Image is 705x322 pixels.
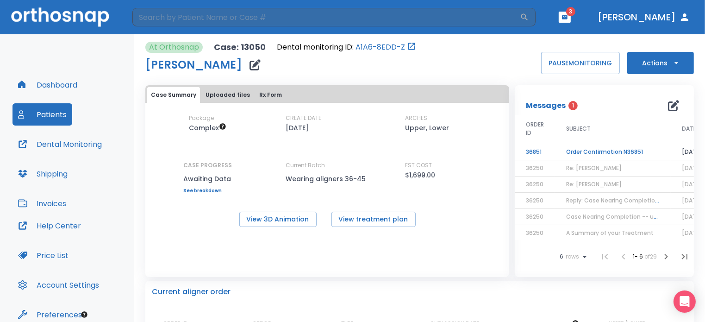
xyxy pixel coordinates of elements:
[627,52,694,74] button: Actions
[526,196,543,204] span: 36250
[12,163,73,185] button: Shipping
[560,253,563,260] span: 6
[147,87,200,103] button: Case Summary
[405,122,449,133] p: Upper, Lower
[286,173,369,184] p: Wearing aligners 36-45
[566,213,667,221] span: Case Nearing Completion -- upper
[566,196,685,204] span: Reply: Case Nearing Completion -- upper
[12,74,83,96] button: Dashboard
[214,42,266,53] p: Case: 13050
[644,253,657,260] span: of 29
[405,114,427,122] p: ARCHES
[239,212,317,227] button: View 3D Animation
[277,42,416,53] div: Open patient in dental monitoring portal
[526,164,543,172] span: 36250
[541,52,620,74] button: PAUSEMONITORING
[331,212,416,227] button: View treatment plan
[515,144,555,160] td: 36851
[405,170,435,181] p: $1,699.00
[682,125,696,133] span: DATE
[183,173,232,184] p: Awaiting Data
[405,161,432,170] p: EST COST
[633,253,644,260] span: 1 - 6
[12,274,105,296] button: Account Settings
[12,133,107,155] button: Dental Monitoring
[566,7,575,16] span: 3
[12,244,74,266] button: Price List
[526,120,544,137] span: ORDER ID
[526,100,566,111] p: Messages
[682,213,702,221] span: [DATE]
[682,164,702,172] span: [DATE]
[566,229,654,237] span: A Summary of your Treatment
[147,87,507,103] div: tabs
[682,229,702,237] span: [DATE]
[566,125,591,133] span: SUBJECT
[526,180,543,188] span: 36250
[12,215,87,237] button: Help Center
[183,161,232,170] p: CASE PROGRESS
[286,114,321,122] p: CREATE DATE
[80,310,88,319] div: Tooltip anchor
[132,8,520,26] input: Search by Patient Name or Case #
[11,7,109,26] img: Orthosnap
[568,101,578,110] span: 1
[286,161,369,170] p: Current Batch
[526,229,543,237] span: 36250
[566,180,622,188] span: Re: [PERSON_NAME]
[555,144,671,160] td: Order Confirmation N36851
[594,9,694,25] button: [PERSON_NAME]
[152,286,231,297] p: Current aligner order
[189,123,226,133] span: Up to 50 Steps (100 aligners)
[149,42,199,53] p: At Orthosnap
[277,42,354,53] p: Dental monitoring ID:
[563,253,579,260] span: rows
[526,213,543,221] span: 36250
[674,290,696,313] div: Open Intercom Messenger
[286,122,309,133] p: [DATE]
[12,192,72,215] button: Invoices
[682,196,702,204] span: [DATE]
[566,164,622,172] span: Re: [PERSON_NAME]
[202,87,254,103] button: Uploaded files
[256,87,286,103] button: Rx Form
[682,180,702,188] span: [DATE]
[12,103,72,126] button: Patients
[145,59,242,70] h1: [PERSON_NAME]
[189,114,214,122] p: Package
[183,188,232,194] a: See breakdown
[356,42,405,53] a: A1A6-8EDD-Z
